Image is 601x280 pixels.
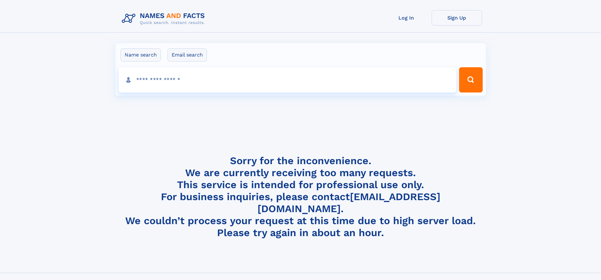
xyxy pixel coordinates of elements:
[121,48,161,62] label: Name search
[459,67,482,92] button: Search Button
[119,10,210,27] img: Logo Names and Facts
[257,191,440,215] a: [EMAIL_ADDRESS][DOMAIN_NAME]
[432,10,482,26] a: Sign Up
[168,48,207,62] label: Email search
[381,10,432,26] a: Log In
[119,67,457,92] input: search input
[119,155,482,239] h4: Sorry for the inconvenience. We are currently receiving too many requests. This service is intend...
